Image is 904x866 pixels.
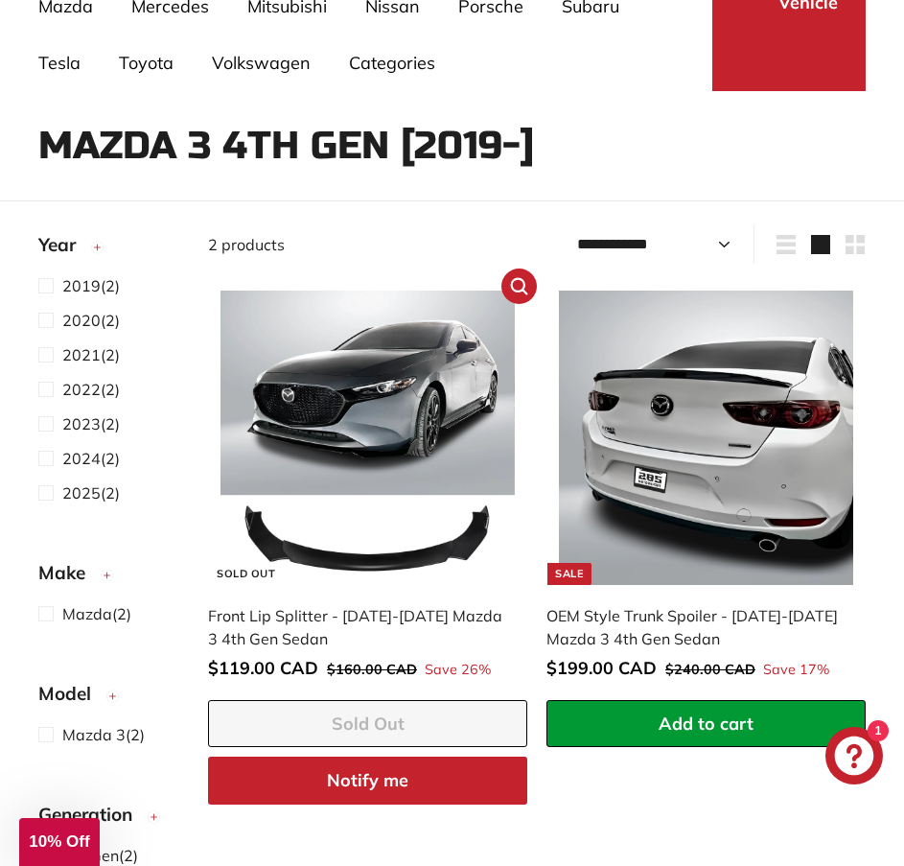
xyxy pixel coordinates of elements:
[546,278,866,700] a: Sale OEM Style Trunk Spoiler - [DATE]-[DATE] Mazda 3 4th Gen Sedan Save 17%
[100,35,193,91] a: Toyota
[62,604,112,623] span: Mazda
[547,563,591,585] div: Sale
[62,412,120,435] span: (2)
[208,657,318,679] span: $119.00 CAD
[208,757,527,805] button: Notify me
[62,274,120,297] span: (2)
[62,343,120,366] span: (2)
[546,657,657,679] span: $199.00 CAD
[820,727,889,789] inbox-online-store-chat: Shopify online store chat
[546,700,866,748] button: Add to cart
[62,311,101,330] span: 2020
[62,276,101,295] span: 2019
[208,700,527,748] button: Sold Out
[208,604,508,650] div: Front Lip Splitter - [DATE]-[DATE] Mazda 3 4th Gen Sedan
[327,661,417,678] span: $160.00 CAD
[62,723,145,746] span: (2)
[659,713,753,735] span: Add to cart
[38,231,90,259] span: Year
[425,660,491,681] span: Save 26%
[29,832,89,851] span: 10% Off
[332,713,405,735] span: Sold Out
[38,125,866,167] h1: Mazda 3 4th Gen [2019-]
[62,345,101,364] span: 2021
[62,483,101,503] span: 2025
[763,660,829,681] span: Save 17%
[62,449,101,468] span: 2024
[38,801,147,829] span: Generation
[62,380,101,399] span: 2022
[665,661,755,678] span: $240.00 CAD
[209,563,283,585] div: Sold Out
[38,680,105,708] span: Model
[330,35,454,91] a: Categories
[19,818,100,866] div: 10% Off
[62,447,120,470] span: (2)
[38,795,177,843] button: Generation
[193,35,330,91] a: Volkswagen
[19,35,100,91] a: Tesla
[38,559,100,587] span: Make
[546,604,846,650] div: OEM Style Trunk Spoiler - [DATE]-[DATE] Mazda 3 4th Gen Sedan
[62,481,120,504] span: (2)
[62,378,120,401] span: (2)
[62,309,120,332] span: (2)
[208,278,527,700] a: Sold Out Front Lip Splitter - [DATE]-[DATE] Mazda 3 4th Gen Sedan Save 26%
[208,233,537,256] div: 2 products
[38,553,177,601] button: Make
[62,725,126,744] span: Mazda 3
[62,414,101,433] span: 2023
[38,225,177,273] button: Year
[62,602,131,625] span: (2)
[38,674,177,722] button: Model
